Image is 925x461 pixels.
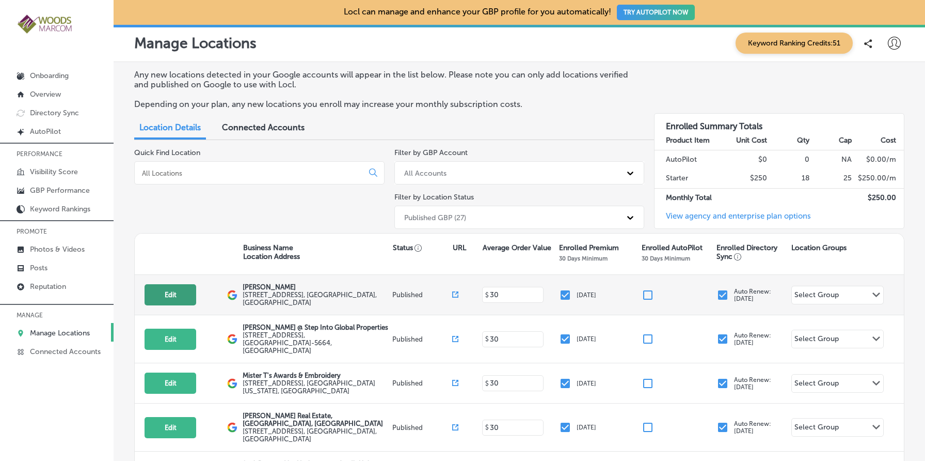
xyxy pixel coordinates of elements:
[794,379,839,391] div: Select Group
[666,136,710,145] strong: Product Item
[655,211,811,228] a: View agency and enterprise plan options
[227,422,237,433] img: logo
[404,168,446,177] div: All Accounts
[485,291,489,299] p: $
[485,380,489,387] p: $
[485,424,489,431] p: $
[394,148,468,157] label: Filter by GBP Account
[243,324,390,331] p: [PERSON_NAME] @ Step Into Global Properties
[141,168,361,178] input: All Locations
[394,193,474,202] label: Filter by Location Status
[30,109,79,117] p: Directory Sync
[655,114,904,131] h3: Enrolled Summary Totals
[725,150,768,169] td: $0
[483,243,551,252] p: Average Order Value
[392,424,452,432] p: Published
[453,243,466,252] p: URL
[852,188,904,207] td: $ 250.00
[642,243,703,252] p: Enrolled AutoPilot
[393,243,453,252] p: Status
[243,291,390,306] label: [STREET_ADDRESS] , [GEOGRAPHIC_DATA], [GEOGRAPHIC_DATA]
[852,169,904,188] td: $ 250.00 /m
[227,290,237,300] img: logo
[30,264,47,272] p: Posts
[134,70,635,89] p: Any new locations detected in your Google accounts will appear in the list below. Please note you...
[243,331,390,355] label: [STREET_ADDRESS] , [GEOGRAPHIC_DATA]-5664, [GEOGRAPHIC_DATA]
[227,378,237,389] img: logo
[577,424,596,431] p: [DATE]
[852,150,904,169] td: $ 0.00 /m
[243,243,300,261] p: Business Name Location Address
[145,284,196,305] button: Edit
[30,205,90,213] p: Keyword Rankings
[791,243,847,252] p: Location Groups
[145,373,196,394] button: Edit
[145,417,196,438] button: Edit
[30,282,66,291] p: Reputation
[794,290,839,302] div: Select Group
[734,332,771,346] p: Auto Renew: [DATE]
[243,427,390,443] label: [STREET_ADDRESS] , [GEOGRAPHIC_DATA], [GEOGRAPHIC_DATA]
[794,423,839,435] div: Select Group
[810,169,852,188] td: 25
[392,379,452,387] p: Published
[768,150,810,169] td: 0
[810,131,852,150] th: Cap
[810,150,852,169] td: NA
[30,245,85,254] p: Photos & Videos
[30,186,90,195] p: GBP Performance
[30,127,61,136] p: AutoPilot
[134,99,635,109] p: Depending on your plan, any new locations you enroll may increase your monthly subscription costs.
[30,347,101,356] p: Connected Accounts
[655,188,725,207] td: Monthly Total
[559,255,608,262] p: 30 Days Minimum
[17,13,73,35] img: 4a29b66a-e5ec-43cd-850c-b989ed1601aaLogo_Horizontal_BerryOlive_1000.jpg
[725,169,768,188] td: $250
[243,372,390,379] p: Mister T's Awards & Embroidery
[716,243,786,261] p: Enrolled Directory Sync
[404,213,466,222] div: Published GBP (27)
[617,5,695,20] button: TRY AUTOPILOT NOW
[392,291,452,299] p: Published
[243,379,390,395] label: [STREET_ADDRESS] , [GEOGRAPHIC_DATA][US_STATE], [GEOGRAPHIC_DATA]
[134,148,200,157] label: Quick Find Location
[145,329,196,350] button: Edit
[768,131,810,150] th: Qty
[734,376,771,391] p: Auto Renew: [DATE]
[559,243,619,252] p: Enrolled Premium
[852,131,904,150] th: Cost
[134,35,257,52] p: Manage Locations
[139,122,201,132] span: Location Details
[222,122,305,132] span: Connected Accounts
[642,255,690,262] p: 30 Days Minimum
[794,334,839,346] div: Select Group
[30,329,90,337] p: Manage Locations
[577,335,596,343] p: [DATE]
[30,71,69,80] p: Onboarding
[736,33,853,54] span: Keyword Ranking Credits: 51
[243,283,390,291] p: [PERSON_NAME]
[768,169,810,188] td: 18
[227,334,237,344] img: logo
[30,90,61,99] p: Overview
[655,150,725,169] td: AutoPilot
[577,291,596,299] p: [DATE]
[655,169,725,188] td: Starter
[392,335,452,343] p: Published
[734,420,771,435] p: Auto Renew: [DATE]
[577,380,596,387] p: [DATE]
[734,288,771,302] p: Auto Renew: [DATE]
[485,335,489,343] p: $
[725,131,768,150] th: Unit Cost
[243,412,390,427] p: [PERSON_NAME] Real Estate, [GEOGRAPHIC_DATA], [GEOGRAPHIC_DATA]
[30,167,78,176] p: Visibility Score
